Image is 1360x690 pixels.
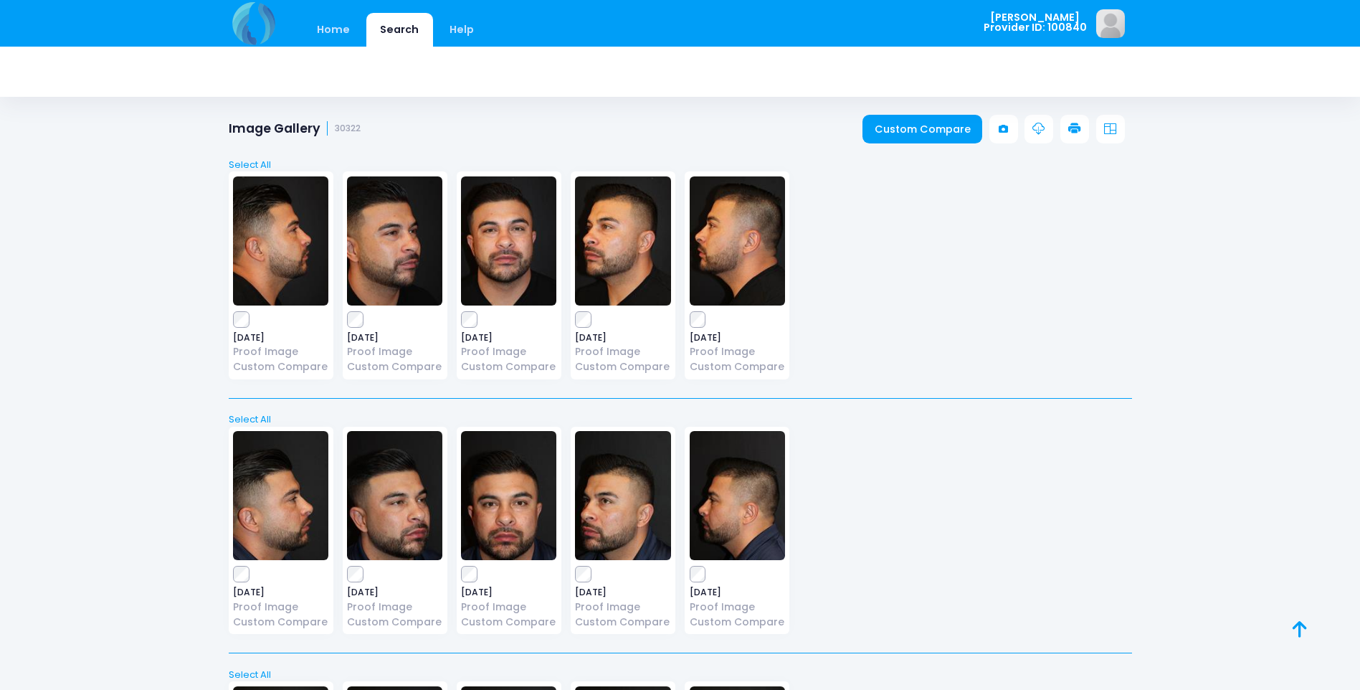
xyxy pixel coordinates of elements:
span: [DATE] [233,588,328,597]
span: [DATE] [690,334,785,342]
a: Select All [224,668,1136,682]
a: Help [435,13,488,47]
span: [DATE] [347,588,442,597]
a: Proof Image [233,344,328,359]
span: [DATE] [461,588,556,597]
span: [DATE] [347,334,442,342]
a: Proof Image [461,600,556,615]
img: image [347,176,442,306]
span: [DATE] [690,588,785,597]
a: Select All [224,412,1136,427]
a: Custom Compare [862,115,982,143]
a: Select All [224,158,1136,172]
small: 30322 [335,123,361,134]
img: image [461,176,556,306]
a: Custom Compare [461,615,556,630]
a: Proof Image [233,600,328,615]
h1: Image Gallery [229,121,361,136]
a: Proof Image [461,344,556,359]
span: [DATE] [575,334,670,342]
a: Custom Compare [575,615,670,630]
a: Custom Compare [347,615,442,630]
a: Custom Compare [690,615,785,630]
a: Proof Image [575,600,670,615]
a: Proof Image [575,344,670,359]
span: [DATE] [461,334,556,342]
a: Search [366,13,433,47]
a: Custom Compare [575,359,670,374]
img: image [690,176,785,306]
a: Proof Image [347,344,442,359]
img: image [1096,9,1125,38]
a: Proof Image [690,600,785,615]
img: image [461,431,556,560]
img: image [233,176,328,306]
span: [DATE] [575,588,670,597]
a: Proof Image [347,600,442,615]
a: Home [303,13,364,47]
img: image [575,176,670,306]
img: image [347,431,442,560]
img: image [575,431,670,560]
img: image [690,431,785,560]
a: Custom Compare [233,359,328,374]
img: image [233,431,328,560]
a: Custom Compare [347,359,442,374]
span: [PERSON_NAME] Provider ID: 100840 [984,12,1087,33]
a: Proof Image [690,344,785,359]
a: Custom Compare [690,359,785,374]
a: Custom Compare [461,359,556,374]
span: [DATE] [233,334,328,342]
a: Custom Compare [233,615,328,630]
